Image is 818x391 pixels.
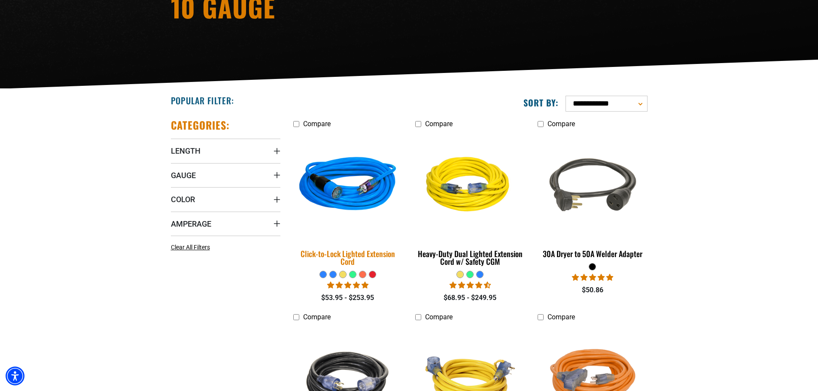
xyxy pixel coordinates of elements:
span: Compare [425,120,453,128]
a: yellow Heavy-Duty Dual Lighted Extension Cord w/ Safety CGM [415,132,525,270]
h2: Categories: [171,118,230,132]
span: Amperage [171,219,211,229]
div: $68.95 - $249.95 [415,293,525,303]
a: black 30A Dryer to 50A Welder Adapter [538,132,647,263]
summary: Amperage [171,212,280,236]
img: blue [288,131,408,241]
summary: Length [171,139,280,163]
a: blue Click-to-Lock Lighted Extension Cord [293,132,403,270]
div: Heavy-Duty Dual Lighted Extension Cord w/ Safety CGM [415,250,525,265]
span: 4.64 stars [450,281,491,289]
span: 4.87 stars [327,281,368,289]
label: Sort by: [523,97,559,108]
span: Compare [303,313,331,321]
div: 30A Dryer to 50A Welder Adapter [538,250,647,258]
a: Clear All Filters [171,243,213,252]
summary: Color [171,187,280,211]
span: Color [171,194,195,204]
span: Compare [547,120,575,128]
span: 5.00 stars [572,273,613,282]
div: Accessibility Menu [6,367,24,385]
img: black [538,136,647,235]
span: Gauge [171,170,196,180]
div: Click-to-Lock Lighted Extension Cord [293,250,403,265]
h2: Popular Filter: [171,95,234,106]
span: Compare [547,313,575,321]
span: Length [171,146,201,156]
span: Clear All Filters [171,244,210,251]
span: Compare [425,313,453,321]
span: Compare [303,120,331,128]
summary: Gauge [171,163,280,187]
img: yellow [416,136,524,235]
div: $53.95 - $253.95 [293,293,403,303]
div: $50.86 [538,285,647,295]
